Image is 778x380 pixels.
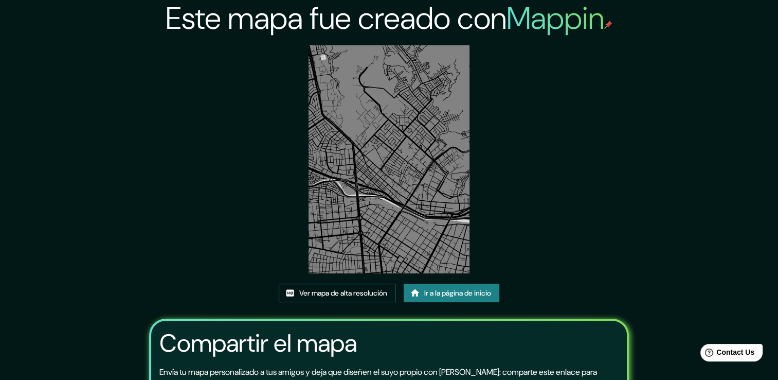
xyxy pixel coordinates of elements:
h3: Compartir el mapa [159,329,357,358]
iframe: Help widget launcher [686,340,767,369]
a: Ir a la página de inicio [404,284,499,303]
img: created-map [309,45,469,273]
font: Ir a la página de inicio [424,287,491,300]
a: Ver mapa de alta resolución [279,284,395,303]
font: Ver mapa de alta resolución [299,287,387,300]
img: mappin-pin [604,21,612,29]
